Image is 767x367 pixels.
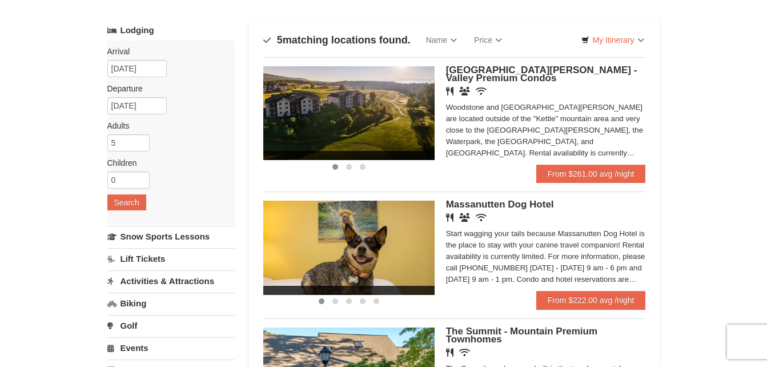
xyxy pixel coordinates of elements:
[536,165,646,183] a: From $261.00 avg /night
[459,348,470,357] i: Wireless Internet (free)
[263,34,411,46] h4: matching locations found.
[107,157,226,169] label: Children
[446,326,597,345] span: The Summit - Mountain Premium Townhomes
[446,87,453,95] i: Restaurant
[107,120,226,131] label: Adults
[476,213,487,222] i: Wireless Internet (free)
[446,65,637,83] span: [GEOGRAPHIC_DATA][PERSON_NAME] - Valley Premium Condos
[107,270,235,292] a: Activities & Attractions
[465,29,511,51] a: Price
[107,46,226,57] label: Arrival
[107,337,235,358] a: Events
[446,228,646,285] div: Start wagging your tails because Massanutten Dog Hotel is the place to stay with your canine trav...
[277,34,283,46] span: 5
[446,348,453,357] i: Restaurant
[107,226,235,247] a: Snow Sports Lessons
[574,31,651,49] a: My Itinerary
[107,293,235,314] a: Biking
[417,29,465,51] a: Name
[107,315,235,336] a: Golf
[107,194,146,210] button: Search
[107,20,235,41] a: Lodging
[446,102,646,159] div: Woodstone and [GEOGRAPHIC_DATA][PERSON_NAME] are located outside of the "Kettle" mountain area an...
[459,87,470,95] i: Banquet Facilities
[107,83,226,94] label: Departure
[536,291,646,309] a: From $222.00 avg /night
[446,213,453,222] i: Restaurant
[107,248,235,269] a: Lift Tickets
[476,87,487,95] i: Wireless Internet (free)
[446,199,554,210] span: Massanutten Dog Hotel
[459,213,470,222] i: Banquet Facilities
